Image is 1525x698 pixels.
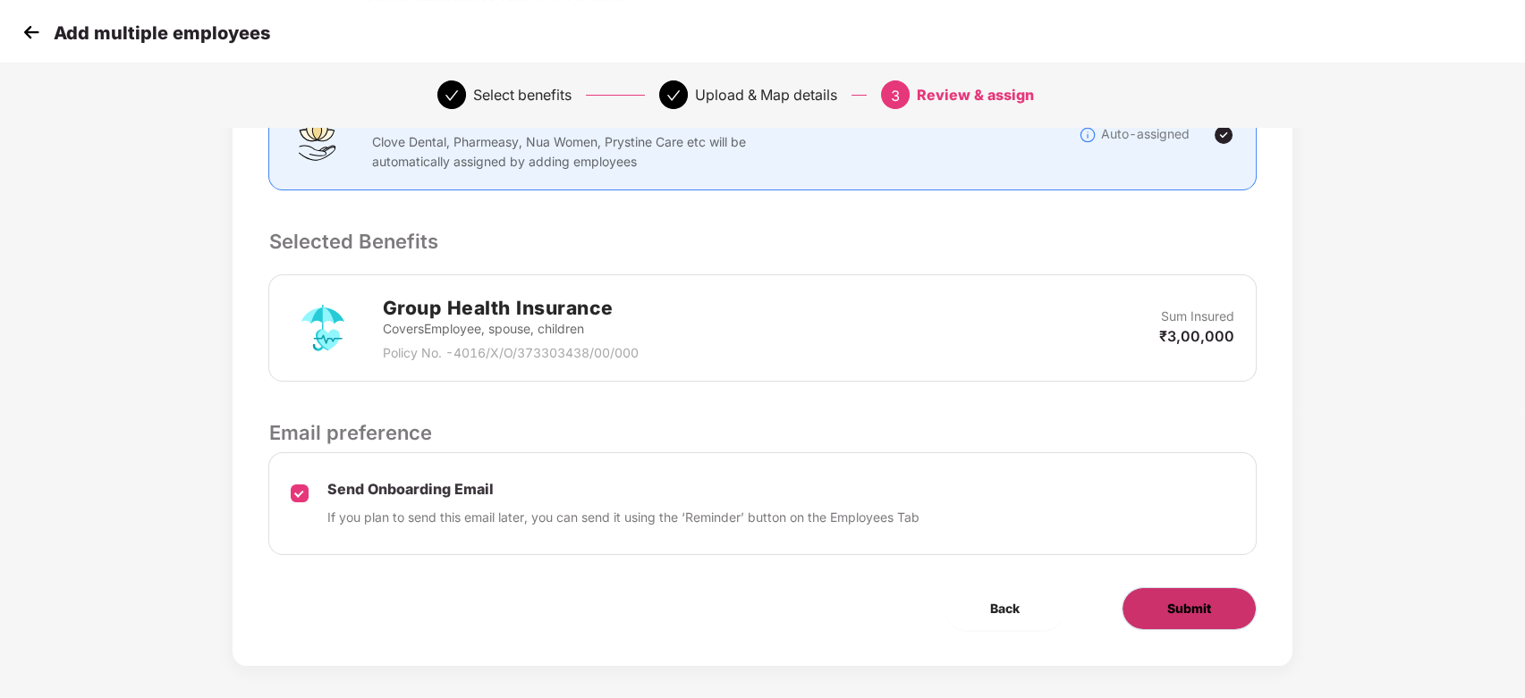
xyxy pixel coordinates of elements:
span: check [666,88,681,103]
img: svg+xml;base64,PHN2ZyB4bWxucz0iaHR0cDovL3d3dy53My5vcmcvMjAwMC9zdmciIHdpZHRoPSIzMCIgaGVpZ2h0PSIzMC... [18,19,45,46]
p: Auto-assigned [1101,124,1190,144]
button: Submit [1122,587,1257,630]
button: Back [945,587,1064,630]
p: Email preference [268,417,1256,448]
p: Clove Dental, Pharmeasy, Nua Women, Prystine Care etc will be automatically assigned by adding em... [371,132,757,172]
div: Select benefits [473,80,572,109]
p: Send Onboarding Email [326,480,919,499]
span: check [445,88,459,103]
img: svg+xml;base64,PHN2ZyBpZD0iVGljay0yNHgyNCIgeG1sbnM9Imh0dHA6Ly93d3cudzMub3JnLzIwMDAvc3ZnIiB3aWR0aD... [1213,124,1234,146]
p: If you plan to send this email later, you can send it using the ‘Reminder’ button on the Employee... [326,508,919,527]
h2: Group Health Insurance [382,293,638,323]
img: svg+xml;base64,PHN2ZyB4bWxucz0iaHR0cDovL3d3dy53My5vcmcvMjAwMC9zdmciIHdpZHRoPSI3MiIgaGVpZ2h0PSI3Mi... [291,296,355,360]
p: Covers Employee, spouse, children [382,319,638,339]
p: Selected Benefits [268,226,1256,256]
p: Add multiple employees [54,22,270,44]
span: 3 [891,87,900,105]
div: Upload & Map details [695,80,837,109]
span: Back [990,599,1020,618]
p: Policy No. - 4016/X/O/373303438/00/000 [382,343,638,363]
img: svg+xml;base64,PHN2ZyBpZD0iSW5mb18tXzMyeDMyIiBkYXRhLW5hbWU9IkluZm8gLSAzMngzMiIgeG1sbnM9Imh0dHA6Ly... [1079,126,1097,144]
div: Review & assign [917,80,1034,109]
p: ₹3,00,000 [1159,326,1234,346]
img: svg+xml;base64,PHN2ZyBpZD0iQWZmaW5pdHlfQmVuZWZpdHMiIGRhdGEtbmFtZT0iQWZmaW5pdHkgQmVuZWZpdHMiIHhtbG... [291,108,344,162]
span: Submit [1167,599,1211,618]
p: Sum Insured [1161,307,1234,326]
